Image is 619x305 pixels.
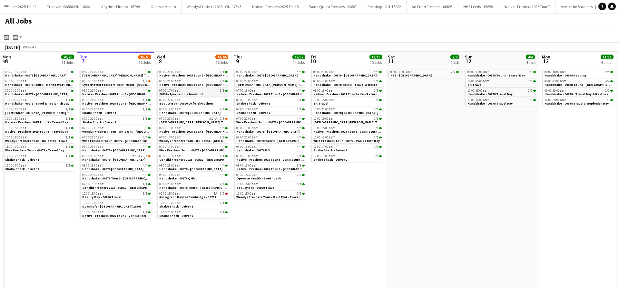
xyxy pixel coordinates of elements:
[143,136,147,139] span: 4/4
[542,70,614,79] div: 08:00-18:00BST4/4Handshake - 00878 Reading
[5,89,27,92] span: 09:00-19:00
[234,107,306,117] div: 07:00-17:00BST1/1Shake Shack - Driver 2
[174,107,181,111] span: BST
[5,107,74,115] a: 10:00-15:00BST1/1[DEMOGRAPHIC_DATA][PERSON_NAME] Tour 1 - 00848 - Travel Day
[174,88,181,93] span: BST
[159,135,228,143] a: 07:00-17:00BST3/3Wendys Freshers Tour - ON-17343 - [GEOGRAPHIC_DATA] Day 2
[251,88,258,93] span: BST
[159,88,228,96] a: 07:00-17:00BST1/100836 - Lynx sample hand out
[467,98,536,105] a: 11:00-16:00BST1/1Handshake - 00878 Travel Day
[5,136,27,139] span: 10:00-15:00
[82,80,104,83] span: 05:30-16:00
[247,0,304,13] button: Native - Freshers 2025 Tour 8
[174,126,181,130] span: BST
[159,79,228,86] a: 06:00-21:00BST4/4Native - Freshers 2025 Tour 6 - [GEOGRAPHIC_DATA] Day 2
[329,107,335,111] span: BST
[3,126,75,135] div: 10:00-15:00BST1/1Native - Freshers 2025 Tour 6 - Travel Day
[236,89,258,92] span: 07:00-18:00
[159,117,228,120] div: •
[251,107,258,111] span: BST
[545,98,613,105] a: 10:00-20:00BST1/1Handshake - 00878 Travel & Replenish Day
[143,127,147,130] span: 3/3
[545,101,609,106] span: Handshake - 00878 Travel & Replenish Day
[159,70,228,77] a: 06:00-21:00BST1/1Native - Freshers 2025 Tour 6 - [GEOGRAPHIC_DATA] Day 1
[159,89,181,92] span: 07:00-17:00
[5,70,74,77] a: 08:00-18:00BST4/4Handshake - 00878 [GEOGRAPHIC_DATA]
[545,70,566,74] span: 08:00-18:00
[313,80,335,83] span: 08:00-18:00
[311,98,383,107] div: 10:00-15:00BST1/1BA Travel
[20,98,27,102] span: BST
[313,70,335,74] span: 08:00-23:00
[174,98,181,102] span: BST
[159,120,276,124] span: Lady Garden Tour 1 - 00848 - University of Oxford
[174,79,181,83] span: BST
[174,70,181,74] span: BST
[329,126,335,130] span: BST
[157,98,229,107] div: 07:00-22:00BST3/3Beauty Bay - 00880 Oxford Freshers
[82,88,151,96] a: 06:00-21:00BST4/4Native - Freshers 2025 Tour 6 - [GEOGRAPHIC_DATA] Day 1
[297,70,301,74] span: 4/4
[313,88,382,96] a: 08:00-18:00BST1/1Native - Freshers 2025 Tour 6 - Van Return Day
[159,73,247,77] span: Native - Freshers 2025 Tour 6 - University of Cambridge Day 1
[329,135,335,139] span: BST
[159,101,214,106] span: Beauty Bay - 00880 Oxford Freshers
[465,88,537,98] div: 10:00-15:00BST1/1Handshake - 00878 Travel Day
[234,79,306,88] div: 07:00-22:00BST3/3[DEMOGRAPHIC_DATA][PERSON_NAME] Tour 1 - 00848 - [GEOGRAPHIC_DATA]
[313,79,382,86] a: 08:00-18:00BST1/1Handshake - 00878 Tour 3 - Travel & Restock Day
[20,79,27,83] span: BST
[3,79,75,88] div: 08:00-18:00BST4/4Handshake - 00878 Tour 3 - Heriot Watt Onsite Day
[329,117,335,121] span: BST
[66,108,70,111] span: 1/1
[311,70,383,79] div: 08:00-23:00BST4/4Handshake - 00878 - [GEOGRAPHIC_DATA] - Onsite Day
[234,126,306,135] div: 08:00-18:00BST4/4Handshake - 00878 - [GEOGRAPHIC_DATA]
[467,88,536,96] a: 10:00-15:00BST1/1Handshake - 00878 Travel Day
[251,70,258,74] span: BST
[145,0,182,13] button: Operose Health
[174,135,181,139] span: BST
[236,111,270,115] span: Shake Shack - Driver 2
[220,108,224,111] span: 4/4
[159,126,228,133] a: 07:00-18:00BST4/4Native - Freshers 2025 Tour 5 - [GEOGRAPHIC_DATA] Day 1
[82,70,104,74] span: 05:00-22:00
[362,0,407,13] button: Presshop - ON-17082
[483,88,489,93] span: BST
[5,83,83,87] span: Handshake - 00878 Tour 3 - Heriot Watt Onsite Day
[313,98,382,105] a: 10:00-15:00BST1/1BA Travel
[42,0,96,13] button: Treatwell 00888/ON-16664
[236,79,305,86] a: 07:00-22:00BST3/3[DEMOGRAPHIC_DATA][PERSON_NAME] Tour 1 - 00848 - [GEOGRAPHIC_DATA]
[143,89,147,92] span: 4/4
[560,70,566,74] span: BST
[157,107,229,117] div: 07:00-19:00BST4/4Handshake - 00878 [GEOGRAPHIC_DATA]
[159,92,203,96] span: 00836 - Lynx sample hand out
[374,108,378,111] span: 1/1
[236,117,258,120] span: 07:00-22:00
[214,117,217,120] span: 4A
[82,73,199,77] span: Lady Garden Tour 1 - 00848 - University of Cambridge
[605,89,610,92] span: 2/2
[20,88,27,93] span: BST
[236,98,258,102] span: 07:00-17:00
[157,117,229,126] div: 07:00-22:00BST9I4A•2/3[DEMOGRAPHIC_DATA][PERSON_NAME] Tour 1 - 00848 - [GEOGRAPHIC_DATA]
[528,98,533,102] span: 1/1
[313,73,396,77] span: Handshake - 00878 - Loughborough University - Onsite Day
[545,79,613,86] a: 08:00-23:00BST4/4Handshake - 00878 Tour 3 - [GEOGRAPHIC_DATA] Onsite Day
[80,126,152,135] div: 07:00-17:00BST3/3Wendys Freshers Tour - ON-17343 - [GEOGRAPHIC_DATA] Day 1
[220,89,224,92] span: 1/1
[159,98,181,102] span: 07:00-22:00
[311,126,383,135] div: 10:00-15:00BST1/1Native - Freshers 2025 Tour 5 - Van Return Day
[209,117,213,120] span: 9I
[311,88,383,98] div: 08:00-18:00BST1/1Native - Freshers 2025 Tour 6 - Van Return Day
[220,117,224,120] span: 2/3
[5,120,68,124] span: Native - Freshers 2025 Tour 3 - Travel Day
[66,127,70,130] span: 1/1
[251,126,258,130] span: BST
[80,98,152,107] div: 06:00-21:00BST1/1Native - Freshers 2025 Tour 6 - [GEOGRAPHIC_DATA] Day 1
[467,89,489,92] span: 10:00-15:00
[605,80,610,83] span: 4/4
[159,136,181,139] span: 07:00-17:00
[157,79,229,88] div: 06:00-21:00BST4/4Native - Freshers 2025 Tour 6 - [GEOGRAPHIC_DATA] Day 2
[66,136,70,139] span: 1/1
[3,70,75,79] div: 08:00-18:00BST4/4Handshake - 00878 [GEOGRAPHIC_DATA]
[82,117,151,124] a: 07:00-22:00BST1/1Shake Shack - Driver 2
